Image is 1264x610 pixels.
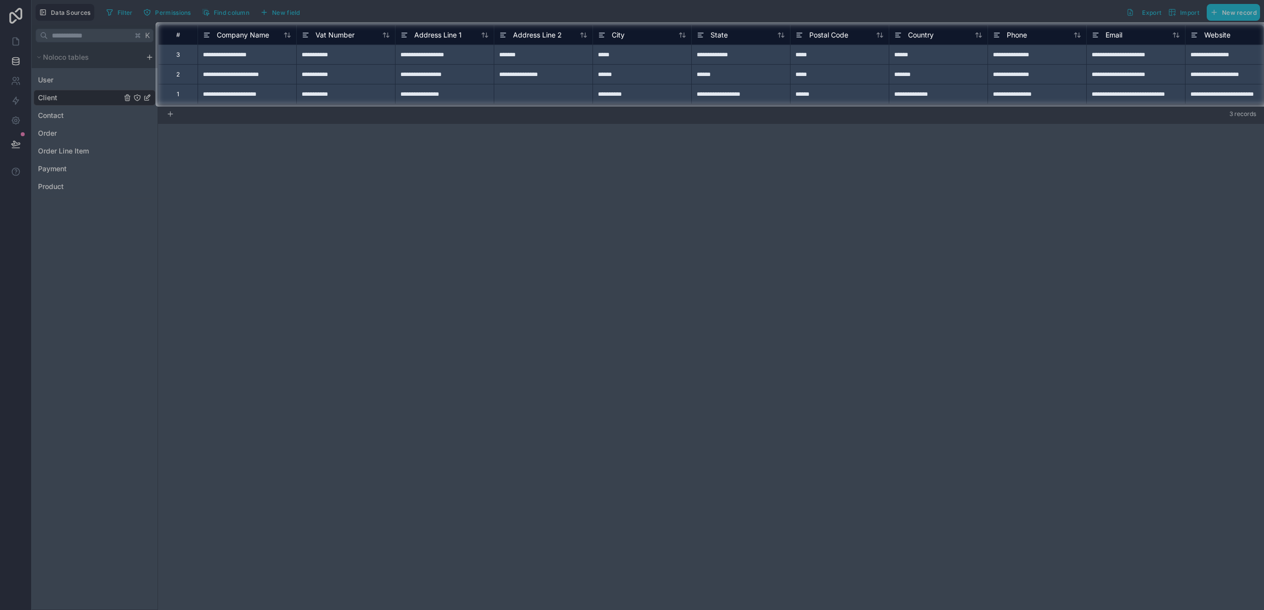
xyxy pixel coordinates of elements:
span: Email [1106,30,1122,40]
span: Company Name [217,30,269,40]
span: City [612,30,625,40]
span: Address Line 1 [414,30,462,40]
span: Vat Number [316,30,355,40]
div: 2 [176,71,180,78]
span: State [711,30,728,40]
span: Country [908,30,934,40]
span: Address Line 2 [513,30,562,40]
div: 1 [177,90,179,98]
div: 3 [176,51,180,59]
iframe: Tooltip [631,107,791,179]
span: Postal Code [809,30,848,40]
div: # [166,31,190,38]
span: Phone [1007,30,1027,40]
span: Website [1204,30,1230,40]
